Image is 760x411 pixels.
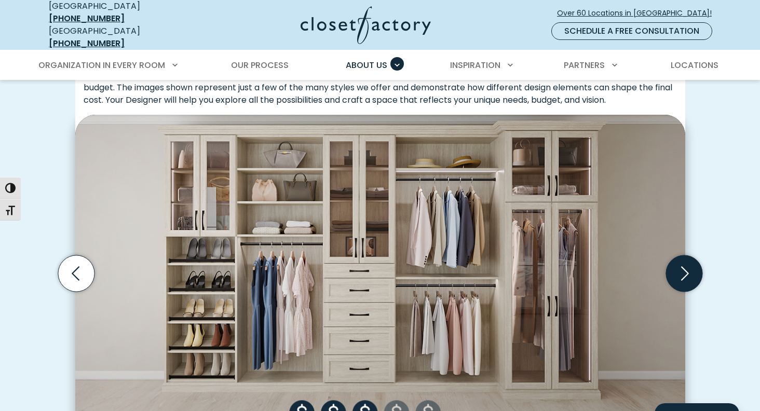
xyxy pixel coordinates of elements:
[31,51,729,80] nav: Primary Menu
[49,12,125,24] a: [PHONE_NUMBER]
[301,6,431,44] img: Closet Factory Logo
[662,251,707,296] button: Next slide
[75,69,685,115] p: Our closet Designers carefully lay out a thoughtful organizational design that can be styled in c...
[557,4,721,22] a: Over 60 Locations in [GEOGRAPHIC_DATA]!
[49,25,199,50] div: [GEOGRAPHIC_DATA]
[54,251,99,296] button: Previous slide
[551,22,712,40] a: Schedule a Free Consultation
[671,59,718,71] span: Locations
[564,59,605,71] span: Partners
[346,59,387,71] span: About Us
[38,59,165,71] span: Organization in Every Room
[450,59,500,71] span: Inspiration
[49,37,125,49] a: [PHONE_NUMBER]
[231,59,289,71] span: Our Process
[557,8,720,19] span: Over 60 Locations in [GEOGRAPHIC_DATA]!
